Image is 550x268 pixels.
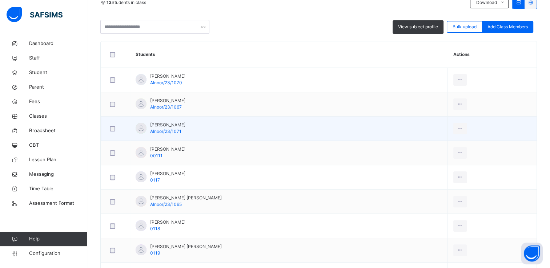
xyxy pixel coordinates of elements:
span: Alnoor/23/1065 [150,202,182,207]
img: safsims [7,7,63,22]
span: Configuration [29,250,87,257]
span: Parent [29,84,87,91]
span: 0119 [150,250,160,256]
span: [PERSON_NAME] [PERSON_NAME] [150,195,222,201]
span: Broadsheet [29,127,87,134]
span: Staff [29,54,87,62]
span: Time Table [29,185,87,192]
span: Alnoor/23/1071 [150,129,181,134]
span: Dashboard [29,40,87,47]
span: Fees [29,98,87,105]
span: CBT [29,142,87,149]
span: [PERSON_NAME] [PERSON_NAME] [150,243,222,250]
span: [PERSON_NAME] [150,170,185,177]
th: Students [130,41,448,68]
span: Student [29,69,87,76]
span: Alnoor/23/1070 [150,80,182,85]
span: Add Class Members [487,24,528,30]
span: Assessment Format [29,200,87,207]
span: View subject profile [398,24,438,30]
span: Alnoor/23/1067 [150,104,182,110]
span: [PERSON_NAME] [150,219,185,226]
th: Actions [447,41,537,68]
span: [PERSON_NAME] [150,122,185,128]
span: [PERSON_NAME] [150,97,185,104]
span: Classes [29,113,87,120]
span: Messaging [29,171,87,178]
span: [PERSON_NAME] [150,73,185,80]
span: [PERSON_NAME] [150,146,185,153]
span: Lesson Plan [29,156,87,163]
span: Bulk upload [453,24,477,30]
span: Help [29,235,87,243]
span: 0117 [150,177,160,183]
span: 00111 [150,153,162,158]
span: 0118 [150,226,160,231]
button: Open asap [521,243,543,264]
